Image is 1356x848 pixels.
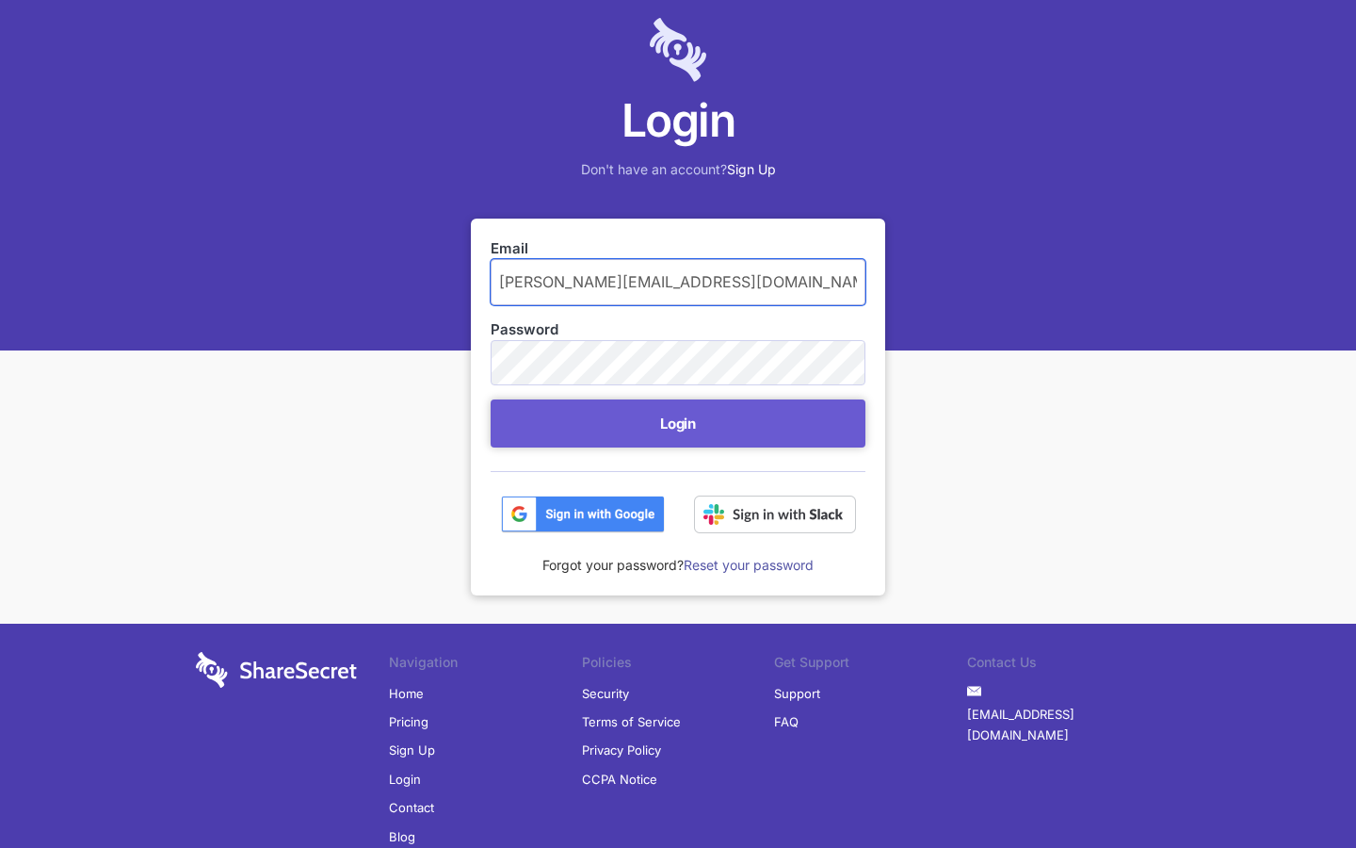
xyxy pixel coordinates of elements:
img: Sign in with Slack [694,496,856,533]
a: [EMAIL_ADDRESS][DOMAIN_NAME] [967,700,1160,750]
li: Navigation [389,652,582,678]
div: Forgot your password? [491,533,865,576]
a: Sign Up [727,161,776,177]
a: FAQ [774,708,799,736]
a: Home [389,679,424,708]
img: logo-wordmark-white-trans-d4663122ce5f474addd5e946df7df03e33cb6a1c49d2221995e7729f52c070b2.svg [196,652,357,688]
a: Pricing [389,708,428,736]
a: Contact [389,793,434,822]
li: Get Support [774,652,967,678]
a: Security [582,679,629,708]
li: Contact Us [967,652,1160,678]
a: Login [389,765,421,793]
a: Support [774,679,820,708]
a: Reset your password [684,557,814,573]
img: logo-lt-purple-60x68@2x-c671a683ea72a1d466fb5d642181eefbee81c4e10ba9aed56c8e1d7e762e8086.png [650,18,706,82]
button: Login [491,400,865,448]
iframe: Drift Widget Chat Controller [1262,754,1333,825]
a: Sign Up [389,736,435,764]
a: Terms of Service [582,708,681,736]
a: CCPA Notice [582,765,657,793]
li: Policies [582,652,775,678]
label: Password [491,319,865,340]
img: btn_google_signin_dark_normal_web@2x-02e5a4921c5dab0481f19210d7229f84a41d9f18e5bdafae021273015eeb... [501,496,665,533]
a: Privacy Policy [582,736,661,764]
label: Email [491,238,865,259]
